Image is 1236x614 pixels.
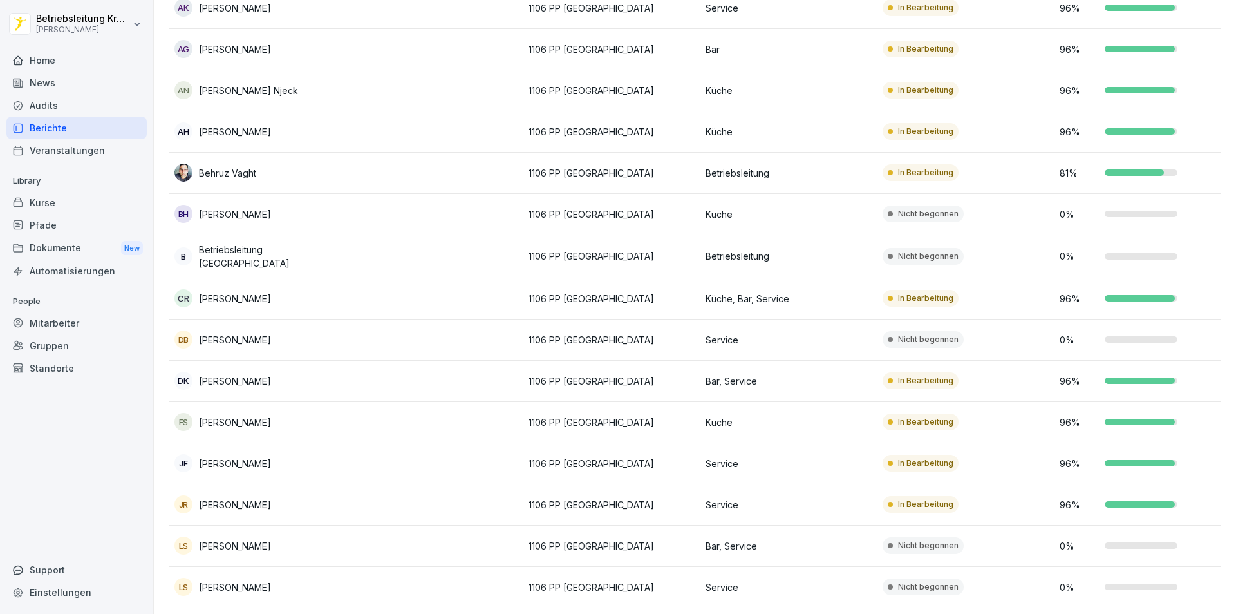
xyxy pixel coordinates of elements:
a: Automatisierungen [6,260,147,282]
p: Küche [706,416,872,429]
p: 1106 PP [GEOGRAPHIC_DATA] [529,539,695,553]
p: [PERSON_NAME] [199,43,271,56]
p: 1106 PP [GEOGRAPHIC_DATA] [529,457,695,470]
p: Service [706,457,872,470]
p: In Bearbeitung [898,84,953,96]
p: 0 % [1060,539,1098,553]
div: CR [174,289,192,307]
p: [PERSON_NAME] Njeck [199,84,298,97]
p: Betriebsleitung [706,166,872,180]
p: [PERSON_NAME] [199,416,271,429]
p: [PERSON_NAME] [199,457,271,470]
p: Bar [706,43,872,56]
p: Betriebsleitung Krefeld [36,14,130,24]
div: Home [6,49,147,72]
p: [PERSON_NAME] [36,25,130,34]
p: In Bearbeitung [898,2,953,14]
div: FS [174,413,192,431]
p: In Bearbeitung [898,499,953,510]
p: 96 % [1060,498,1098,512]
p: Behruz Vaght [199,166,256,180]
p: In Bearbeitung [898,416,953,428]
p: 1106 PP [GEOGRAPHIC_DATA] [529,166,695,180]
p: In Bearbeitung [898,167,953,178]
p: Küche [706,207,872,221]
p: 96 % [1060,84,1098,97]
p: 96 % [1060,125,1098,139]
p: 96 % [1060,416,1098,429]
p: Service [706,333,872,347]
p: [PERSON_NAME] [199,374,271,388]
p: Nicht begonnen [898,540,959,552]
p: [PERSON_NAME] [199,292,271,305]
p: Library [6,171,147,191]
p: Nicht begonnen [898,251,959,262]
div: AH [174,122,192,140]
div: LS [174,578,192,596]
div: DK [174,372,192,390]
p: Bar, Service [706,374,872,388]
a: Gruppen [6,334,147,357]
div: Support [6,559,147,581]
p: 96 % [1060,43,1098,56]
p: Service [706,580,872,594]
p: Betriebsleitung [GEOGRAPHIC_DATA] [199,243,341,270]
p: 1106 PP [GEOGRAPHIC_DATA] [529,580,695,594]
div: AN [174,81,192,99]
p: 1106 PP [GEOGRAPHIC_DATA] [529,292,695,305]
p: 96 % [1060,1,1098,15]
p: Service [706,498,872,512]
a: News [6,72,147,94]
div: DB [174,331,192,349]
p: [PERSON_NAME] [199,539,271,553]
div: Dokumente [6,236,147,260]
div: BH [174,205,192,223]
div: Berichte [6,117,147,139]
a: Mitarbeiter [6,312,147,334]
a: Audits [6,94,147,117]
p: 81 % [1060,166,1098,180]
p: In Bearbeitung [898,293,953,304]
a: Pfade [6,214,147,236]
p: 96 % [1060,457,1098,470]
img: msgvbhw1si99gg8qc0hz9cbw.png [174,164,192,182]
p: 1106 PP [GEOGRAPHIC_DATA] [529,84,695,97]
p: In Bearbeitung [898,43,953,55]
p: 0 % [1060,580,1098,594]
p: Nicht begonnen [898,208,959,220]
p: Küche [706,125,872,139]
div: New [121,241,143,256]
p: [PERSON_NAME] [199,1,271,15]
p: 1106 PP [GEOGRAPHIC_DATA] [529,125,695,139]
div: JF [174,454,192,472]
p: 0 % [1060,333,1098,347]
p: Bar, Service [706,539,872,553]
p: Küche, Bar, Service [706,292,872,305]
div: B [174,247,192,265]
p: 1106 PP [GEOGRAPHIC_DATA] [529,207,695,221]
p: 1106 PP [GEOGRAPHIC_DATA] [529,333,695,347]
p: [PERSON_NAME] [199,125,271,139]
p: In Bearbeitung [898,375,953,387]
a: Veranstaltungen [6,139,147,162]
div: JR [174,495,192,513]
p: In Bearbeitung [898,126,953,137]
p: 1106 PP [GEOGRAPHIC_DATA] [529,416,695,429]
p: Küche [706,84,872,97]
p: 0 % [1060,207,1098,221]
p: 1106 PP [GEOGRAPHIC_DATA] [529,498,695,512]
p: 1106 PP [GEOGRAPHIC_DATA] [529,1,695,15]
div: LS [174,537,192,555]
a: Kurse [6,191,147,214]
p: [PERSON_NAME] [199,333,271,347]
p: 1106 PP [GEOGRAPHIC_DATA] [529,249,695,263]
p: In Bearbeitung [898,457,953,469]
p: People [6,291,147,312]
p: 1106 PP [GEOGRAPHIC_DATA] [529,374,695,388]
